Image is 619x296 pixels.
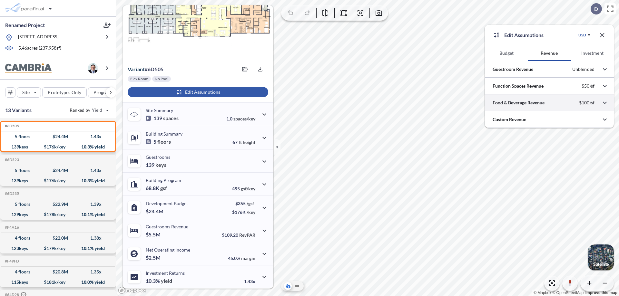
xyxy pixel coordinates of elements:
p: 68.8K [146,185,167,191]
p: $24.4M [146,208,164,215]
a: Mapbox [534,291,551,295]
a: Mapbox homepage [118,287,146,294]
span: keys [155,162,166,168]
button: Prototypes Only [42,87,87,98]
button: Site Plan [293,282,301,290]
span: gsf [160,185,167,191]
p: Site Summary [146,108,173,113]
button: Site [17,87,41,98]
span: height [243,139,255,145]
p: [STREET_ADDRESS] [18,33,58,42]
p: $355 [232,201,255,206]
button: Revenue [528,45,571,61]
span: gsf/key [241,186,255,191]
h5: Click to copy the code [4,225,19,230]
p: Development Budget [146,201,188,206]
span: /gsf [247,201,254,206]
p: No Pool [155,76,168,81]
p: 45.0% [228,255,255,261]
p: $109.20 [222,232,255,238]
img: BrandImage [5,63,52,73]
p: 13 Variants [5,106,32,114]
p: Guestrooms [146,154,170,160]
p: 1.43x [244,279,255,284]
p: Building Summary [146,131,182,137]
p: Renamed Project [5,22,45,29]
button: Program [88,87,123,98]
h5: Click to copy the code [4,124,19,128]
span: Variant [128,66,145,72]
div: USD [578,33,586,38]
a: OpenStreetMap [552,291,584,295]
button: Aerial View [284,282,292,290]
button: Ranked by Yield [64,105,113,115]
p: Prototypes Only [48,89,81,96]
span: /key [247,209,255,215]
img: Switcher Image [588,244,614,270]
button: Edit Assumptions [128,87,268,97]
button: Investment [571,45,614,61]
span: ft [239,139,242,145]
p: $2.5M [146,254,162,261]
p: Site [22,89,30,96]
p: $5.5M [146,231,162,238]
p: 1.0 [226,116,255,121]
span: yield [161,278,172,284]
span: spaces/key [233,116,255,121]
p: $50/sf [582,83,594,89]
p: 67 [232,139,255,145]
p: Program [93,89,112,96]
h5: Click to copy the code [4,259,19,263]
p: Guestrooms Revenue [146,224,188,229]
span: spaces [163,115,179,121]
p: Investment Returns [146,270,185,276]
p: 5.46 acres ( 237,958 sf) [18,45,61,52]
p: Unblended [572,66,594,72]
img: user logo [88,63,98,73]
p: 5 [146,138,171,145]
p: Function Spaces Revenue [493,83,544,89]
span: margin [241,255,255,261]
span: RevPAR [239,232,255,238]
p: D [594,6,598,12]
span: floors [157,138,171,145]
h5: Click to copy the code [4,158,19,162]
p: 139 [146,162,166,168]
p: Building Program [146,177,181,183]
button: Switcher ImageSatellite [588,244,614,270]
p: Edit Assumptions [504,31,544,39]
p: 495 [232,186,255,191]
a: Improve this map [585,291,617,295]
p: Net Operating Income [146,247,190,253]
p: # 6d505 [128,66,163,72]
span: Yield [92,107,103,113]
p: Guestroom Revenue [493,66,533,72]
p: 139 [146,115,179,121]
p: Flex Room [130,76,148,81]
p: $176K [232,209,255,215]
p: 10.3% [146,278,172,284]
button: Budget [485,45,528,61]
p: Custom Revenue [493,116,526,123]
p: Satellite [593,262,609,267]
h5: Click to copy the code [4,191,19,196]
